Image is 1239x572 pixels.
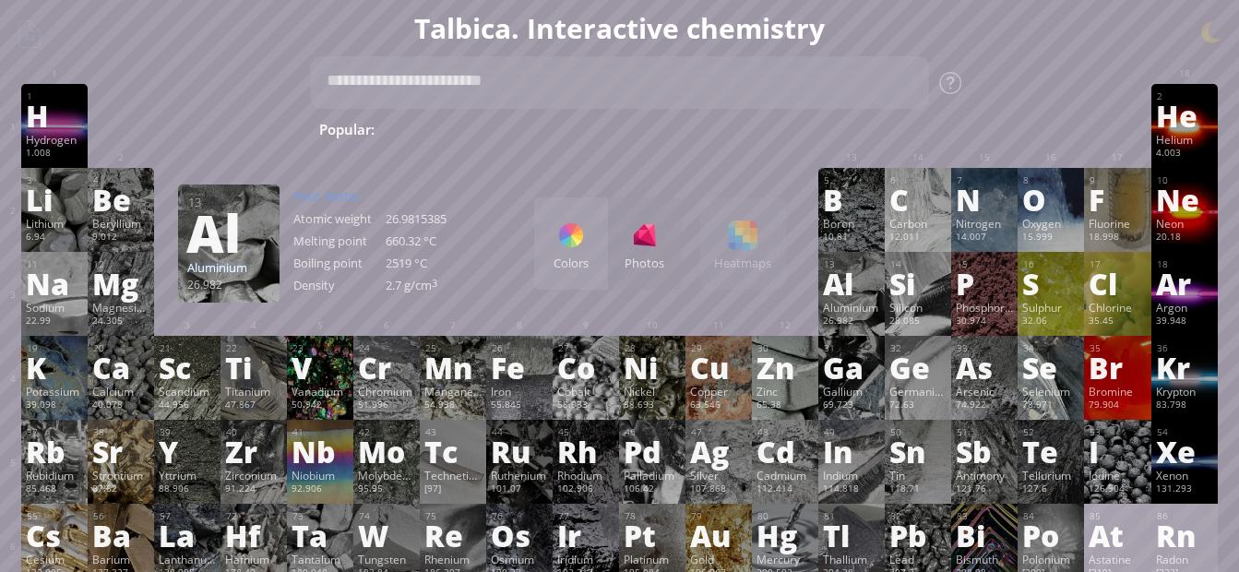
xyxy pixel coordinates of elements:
div: Popular: [319,118,388,143]
div: Be [92,185,149,214]
div: Astatine [1089,552,1146,566]
div: Titanium [225,384,282,399]
div: 44 [492,426,548,438]
div: Hf [225,520,282,550]
div: 28.085 [889,315,947,329]
div: 79.904 [1089,399,1146,413]
div: Molybdenum [358,468,415,483]
div: Rb [26,436,83,466]
div: Sb [956,436,1013,466]
div: 50 [890,426,947,438]
div: 118.71 [889,483,947,497]
div: Aluminium [187,259,270,276]
div: Cesium [26,552,83,566]
div: 10 [1157,174,1213,186]
div: Yttrium [159,468,216,483]
div: Atomic weight [293,210,386,227]
div: Strontium [92,468,149,483]
div: Hg [757,520,814,550]
div: 86 [1157,510,1213,522]
div: Sc [159,352,216,382]
span: H O [585,118,637,140]
div: Se [1022,352,1079,382]
div: La [159,520,216,550]
div: Sr [92,436,149,466]
div: Li [26,185,83,214]
div: 42 [359,426,415,438]
div: Hafnium [225,552,282,566]
div: 131.293 [1156,483,1213,497]
div: B [823,185,880,214]
div: Cobalt [557,384,614,399]
div: 2 [1157,90,1213,102]
div: 56 [93,510,149,522]
div: 10.81 [823,231,880,245]
div: Ne [1156,185,1213,214]
div: 4.003 [1156,147,1213,161]
div: Scandium [159,384,216,399]
div: Rhenium [424,552,482,566]
div: 4 [93,174,149,186]
div: Mercury [757,552,814,566]
div: Tellurium [1022,468,1079,483]
div: Mn [424,352,482,382]
div: 78 [625,510,681,522]
div: Al [823,268,880,298]
div: Krypton [1156,384,1213,399]
div: Ti [225,352,282,382]
div: 102.906 [557,483,614,497]
div: 77 [558,510,614,522]
div: Pb [889,520,947,550]
div: 107.868 [690,483,747,497]
div: 76 [492,510,548,522]
div: 6.94 [26,231,83,245]
div: 24 [359,342,415,354]
div: Boron [823,216,880,231]
div: Po [1022,520,1079,550]
div: Rubidium [26,468,83,483]
div: Mg [92,268,149,298]
div: Si [889,268,947,298]
div: 660.32 °C [386,232,478,249]
div: Arsenic [956,384,1013,399]
div: 50.942 [292,399,349,413]
div: In [823,436,880,466]
div: 53 [1090,426,1146,438]
div: Zn [757,352,814,382]
div: K [26,352,83,382]
div: 33 [957,342,1013,354]
div: 34 [1023,342,1079,354]
div: 85 [1090,510,1146,522]
div: 74 [359,510,415,522]
div: 41 [292,426,349,438]
div: Ba [92,520,149,550]
div: C [889,185,947,214]
div: Polonium [1022,552,1079,566]
div: Oxygen [1022,216,1079,231]
div: Copper [690,384,747,399]
div: Ca [92,352,149,382]
div: Te [1022,436,1079,466]
div: 79 [691,510,747,522]
div: Mo [358,436,415,466]
sub: 2 [790,129,795,141]
div: Ruthenium [491,468,548,483]
div: Bismuth [956,552,1013,566]
div: 2519 °C [386,255,478,271]
div: Iron [491,384,548,399]
div: 73 [292,510,349,522]
div: 18.998 [1089,231,1146,245]
div: 112.414 [757,483,814,497]
div: 49 [824,426,880,438]
div: 36 [1157,342,1213,354]
div: Tantalum [292,552,349,566]
div: Poor Metal [293,187,478,205]
div: V [292,352,349,382]
div: Sulphur [1022,300,1079,315]
div: 27 [558,342,614,354]
div: Silver [690,468,747,483]
div: Manganese [424,384,482,399]
div: 75 [425,510,482,522]
div: 45 [558,426,614,438]
div: 12.011 [889,231,947,245]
